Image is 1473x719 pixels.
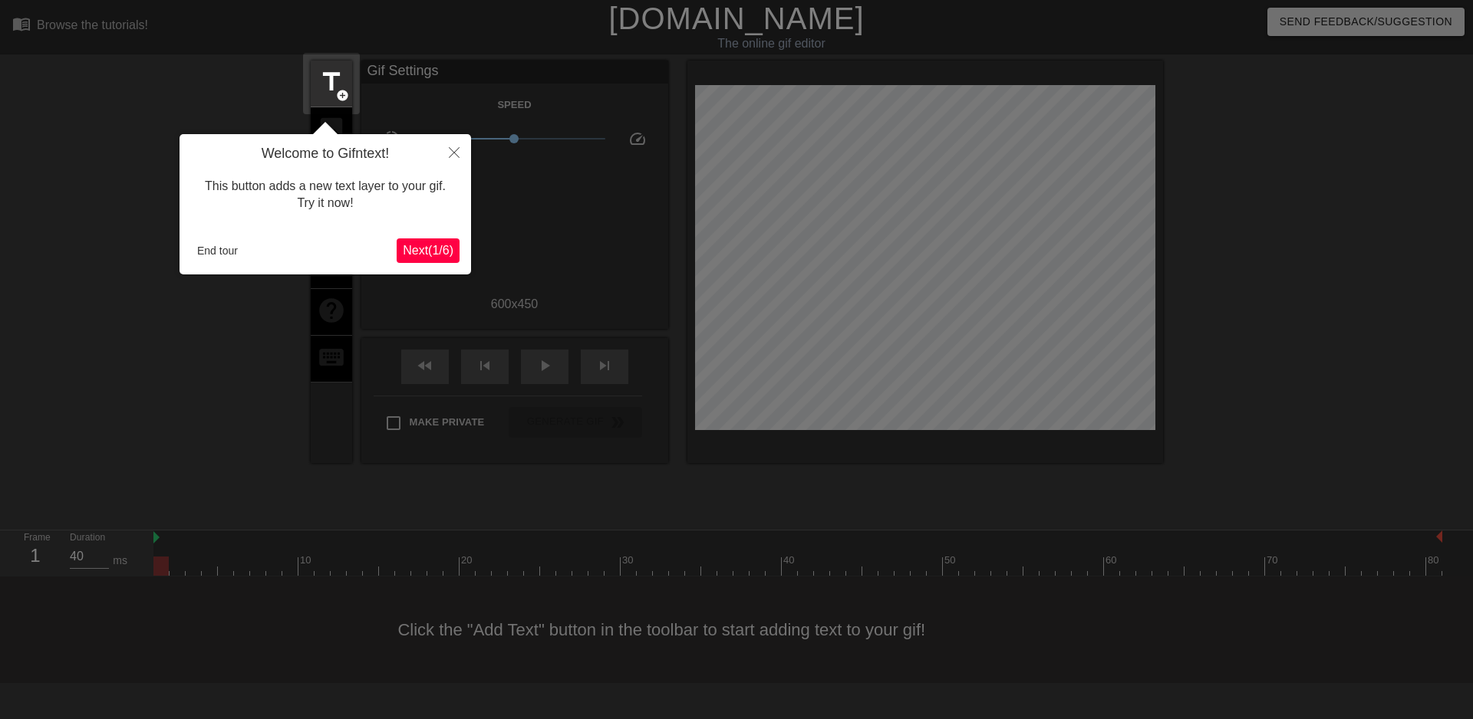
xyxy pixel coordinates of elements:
[191,239,244,262] button: End tour
[403,244,453,257] span: Next ( 1 / 6 )
[397,238,460,263] button: Next
[191,146,460,163] h4: Welcome to Gifntext!
[191,163,460,228] div: This button adds a new text layer to your gif. Try it now!
[437,134,471,169] button: Close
